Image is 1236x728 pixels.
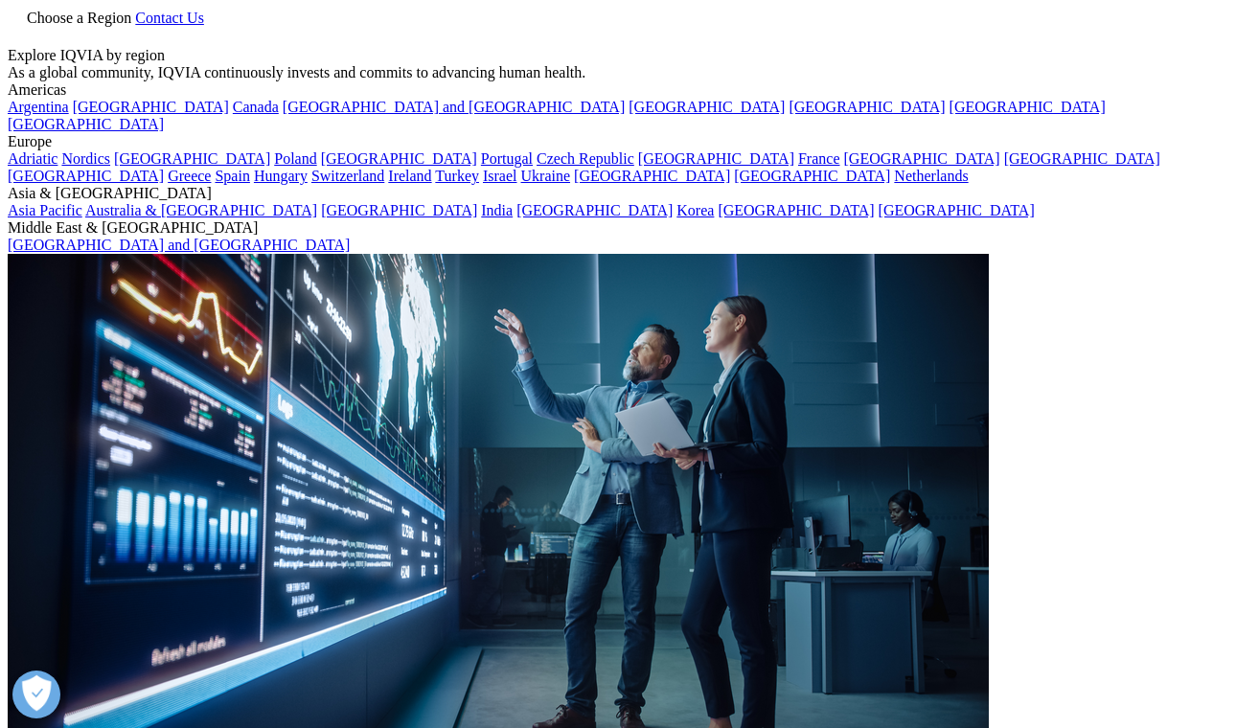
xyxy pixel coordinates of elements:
[950,99,1106,115] a: [GEOGRAPHIC_DATA]
[233,99,279,115] a: Canada
[12,671,60,718] button: Open Preferences
[574,168,730,184] a: [GEOGRAPHIC_DATA]
[483,168,517,184] a: Israel
[629,99,785,115] a: [GEOGRAPHIC_DATA]
[311,168,384,184] a: Switzerland
[8,99,69,115] a: Argentina
[718,202,874,218] a: [GEOGRAPHIC_DATA]
[73,99,229,115] a: [GEOGRAPHIC_DATA]
[537,150,634,167] a: Czech Republic
[8,47,1228,64] div: Explore IQVIA by region
[283,99,625,115] a: [GEOGRAPHIC_DATA] and [GEOGRAPHIC_DATA]
[516,202,673,218] a: [GEOGRAPHIC_DATA]
[215,168,249,184] a: Spain
[8,116,164,132] a: [GEOGRAPHIC_DATA]
[481,150,533,167] a: Portugal
[321,150,477,167] a: [GEOGRAPHIC_DATA]
[8,64,1228,81] div: As a global community, IQVIA continuously invests and commits to advancing human health.
[8,185,1228,202] div: Asia & [GEOGRAPHIC_DATA]
[894,168,968,184] a: Netherlands
[254,168,308,184] a: Hungary
[8,219,1228,237] div: Middle East & [GEOGRAPHIC_DATA]
[798,150,840,167] a: France
[8,81,1228,99] div: Americas
[27,10,131,26] span: Choose a Region
[8,168,164,184] a: [GEOGRAPHIC_DATA]
[521,168,571,184] a: Ukraine
[388,168,431,184] a: Ireland
[8,237,350,253] a: [GEOGRAPHIC_DATA] and [GEOGRAPHIC_DATA]
[481,202,513,218] a: India
[844,150,1000,167] a: [GEOGRAPHIC_DATA]
[114,150,270,167] a: [GEOGRAPHIC_DATA]
[321,202,477,218] a: [GEOGRAPHIC_DATA]
[85,202,317,218] a: Australia & [GEOGRAPHIC_DATA]
[8,202,82,218] a: Asia Pacific
[61,150,110,167] a: Nordics
[789,99,945,115] a: [GEOGRAPHIC_DATA]
[676,202,714,218] a: Korea
[638,150,794,167] a: [GEOGRAPHIC_DATA]
[135,10,204,26] a: Contact Us
[734,168,890,184] a: [GEOGRAPHIC_DATA]
[274,150,316,167] a: Poland
[8,150,57,167] a: Adriatic
[435,168,479,184] a: Turkey
[879,202,1035,218] a: [GEOGRAPHIC_DATA]
[1004,150,1160,167] a: [GEOGRAPHIC_DATA]
[168,168,211,184] a: Greece
[8,133,1228,150] div: Europe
